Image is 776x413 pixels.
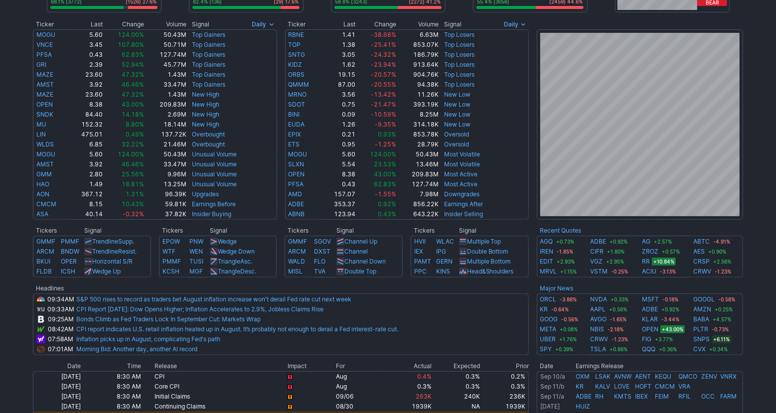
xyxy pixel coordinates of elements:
[397,90,439,100] td: 11.26K
[540,284,573,292] a: Major News
[36,180,49,188] a: HAO
[540,257,553,267] a: EDIT
[591,314,607,324] a: AVGO
[721,373,737,380] a: VNRX
[192,170,237,178] a: Unusual Volume
[694,237,710,247] a: ABTC
[444,81,474,88] a: Top Losers
[289,170,305,178] a: OPEN
[397,50,439,60] td: 186.79K
[69,50,103,60] td: 0.43
[69,60,103,70] td: 2.39
[436,238,454,245] a: WLAC
[540,373,565,380] a: Sep 10/a
[322,19,356,29] th: Last
[371,51,397,58] span: -24.32%
[192,210,231,218] a: Insider Buying
[378,131,397,138] span: 0.93%
[289,210,305,218] a: ABNB
[375,140,397,148] span: -1.25%
[218,238,237,245] a: Wedge
[69,130,103,139] td: 475.01
[145,40,187,50] td: 50.71M
[69,19,103,29] th: Last
[540,237,553,247] a: AGQ
[540,314,558,324] a: GOOG
[145,80,187,90] td: 33.47M
[414,238,426,245] a: HVII
[145,100,187,110] td: 209.83M
[145,90,187,100] td: 1.43M
[36,140,54,148] a: WLDS
[61,238,79,245] a: PMMF
[444,31,474,38] a: Top Losers
[76,305,323,313] a: CPI Report [DATE]: Dow Opens Higher; Inflation Accelerates to 2.9%, Jobless Claims Rise
[69,110,103,120] td: 84.40
[595,393,604,400] a: RH
[414,248,423,255] a: IEX
[189,258,203,265] a: TUSI
[371,101,397,108] span: -21.47%
[288,248,306,255] a: ARCM
[288,258,305,265] a: WALD
[288,268,303,275] a: MISL
[322,40,356,50] td: 1.38
[36,238,55,245] a: GMMF
[322,110,356,120] td: 0.09
[694,257,710,267] a: CRSP
[655,373,671,380] a: KEQU
[69,100,103,110] td: 8.38
[444,41,474,48] a: Top Losers
[576,373,590,380] a: OXM
[314,248,330,255] a: DXST
[444,111,470,118] a: New Low
[444,71,474,78] a: Top Losers
[371,91,397,98] span: -13.42%
[122,81,144,88] span: 46.46%
[444,20,462,28] span: Signal
[36,160,54,168] a: AMST
[289,51,306,58] a: SNTG
[414,268,427,275] a: PPC
[76,315,261,323] a: Bonds Climb as Fed Traders Lock In September Cut: Markets Wrap
[444,51,474,58] a: Top Losers
[540,344,552,354] a: SPY
[36,41,53,48] a: VNCE
[192,180,237,188] a: Unusual Volume
[36,190,49,198] a: AON
[540,267,557,276] a: MRVL
[635,393,648,400] a: IBEX
[289,71,305,78] a: ORBS
[540,334,556,344] a: UBER
[540,393,564,400] a: Sep 11/a
[635,383,652,390] a: HOFT
[314,238,331,245] a: SGOV
[36,51,52,58] a: PFSA
[576,383,584,390] a: KR
[436,268,450,275] a: KINS
[397,29,439,40] td: 6.63M
[444,61,474,68] a: Top Losers
[694,314,710,324] a: BABA
[289,31,305,38] a: RBNE
[145,139,187,149] td: 21.46M
[397,40,439,50] td: 853.07K
[397,19,439,29] th: Volume
[397,100,439,110] td: 393.19K
[322,70,356,80] td: 19.15
[92,238,134,245] a: TrendlineSupp.
[240,258,252,265] span: Asc.
[92,248,118,255] span: Trendline
[36,268,52,275] a: FLDB
[145,120,187,130] td: 18.14M
[322,29,356,40] td: 1.41
[371,71,397,78] span: -20.57%
[145,29,187,40] td: 50.43M
[595,373,611,380] a: LSAK
[36,131,46,138] a: LIN
[576,403,591,410] a: HUIZ
[289,131,302,138] a: EPIX
[122,140,144,148] span: 32.22%
[289,140,300,148] a: ETS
